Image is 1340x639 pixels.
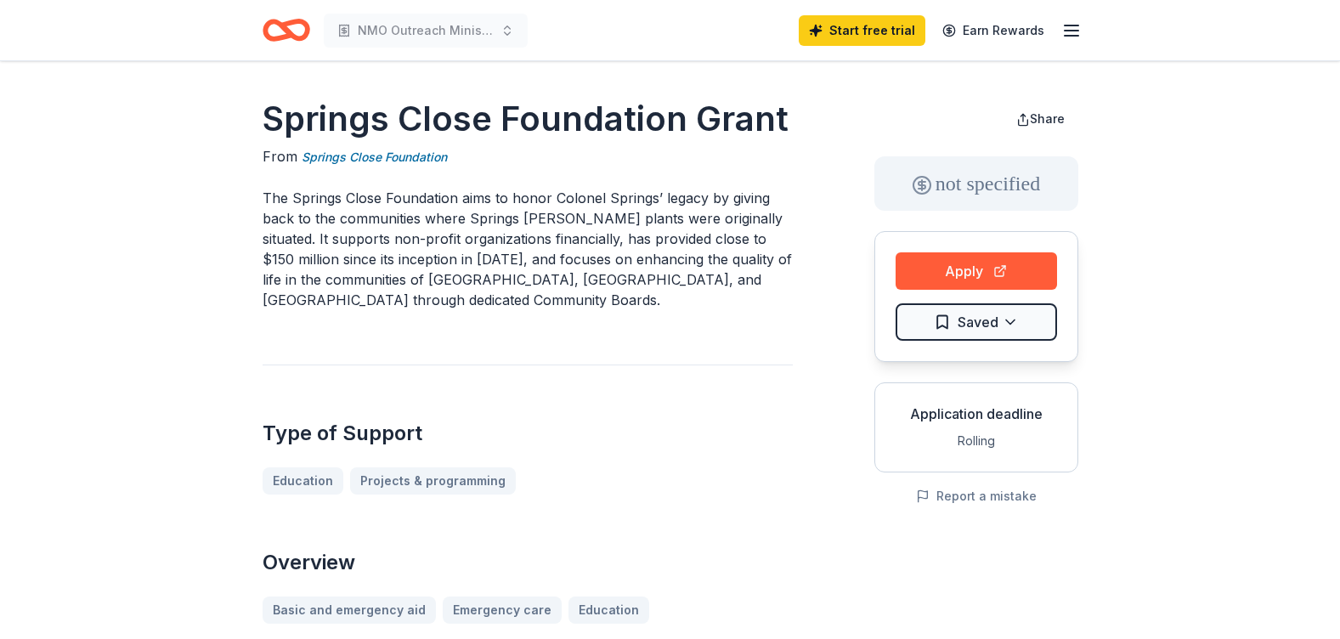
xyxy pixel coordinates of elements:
a: Home [263,10,310,50]
button: Apply [896,252,1057,290]
h1: Springs Close Foundation Grant [263,95,793,143]
h2: Overview [263,549,793,576]
p: The Springs Close Foundation aims to honor Colonel Springs’ legacy by giving back to the communit... [263,188,793,310]
span: Share [1030,111,1065,126]
a: Springs Close Foundation [302,147,447,167]
button: Share [1003,102,1078,136]
button: NMO Outreach Ministry Community Giveaway [324,14,528,48]
button: Report a mistake [916,486,1037,506]
a: Start free trial [799,15,925,46]
a: Projects & programming [350,467,516,495]
div: From [263,146,793,167]
h2: Type of Support [263,420,793,447]
div: Rolling [889,431,1064,451]
span: NMO Outreach Ministry Community Giveaway [358,20,494,41]
a: Education [263,467,343,495]
div: not specified [874,156,1078,211]
div: Application deadline [889,404,1064,424]
button: Saved [896,303,1057,341]
span: Saved [958,311,998,333]
a: Earn Rewards [932,15,1054,46]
